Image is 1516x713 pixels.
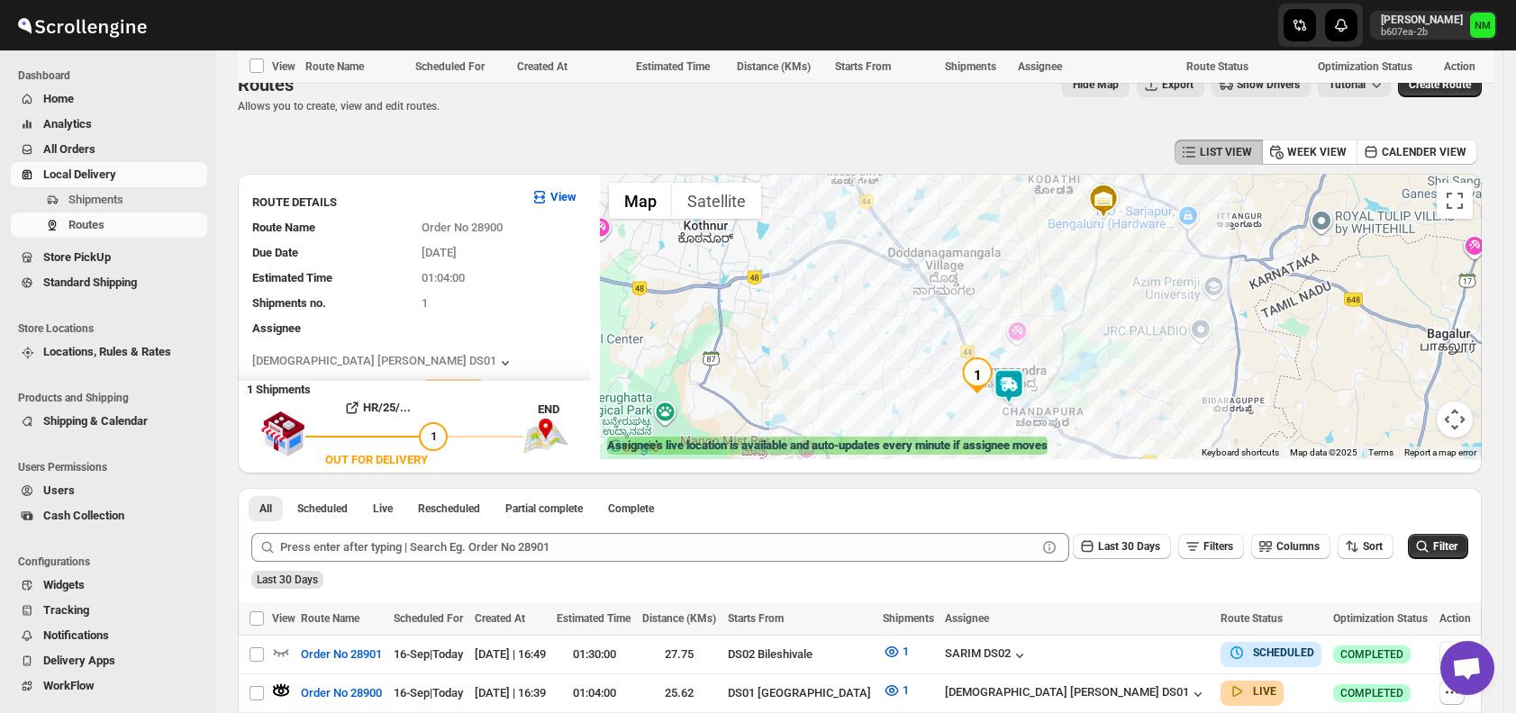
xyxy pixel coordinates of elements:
span: Tutorial [1329,78,1366,91]
span: Partial complete [505,501,583,516]
button: 1 [872,676,920,705]
button: Columns [1251,534,1330,559]
div: DS02 Bileshivale [728,645,872,663]
span: Assignee [945,612,989,625]
span: Shipments [68,193,123,206]
img: shop.svg [260,399,305,469]
span: All [259,501,272,516]
span: Assignee [252,321,301,335]
button: [DEMOGRAPHIC_DATA] [PERSON_NAME] DS01 [945,685,1207,703]
span: CALENDER VIEW [1382,145,1466,159]
input: Press enter after typing | Search Eg. Order No 28901 [280,533,1037,562]
span: Cash Collection [43,509,124,522]
span: View [272,612,295,625]
button: Map action label [1062,72,1130,97]
span: Standard Shipping [43,275,137,289]
button: Filters [1178,534,1244,559]
span: Hide Map [1073,77,1119,92]
span: Starts From [835,60,891,73]
span: Scheduled [297,501,348,516]
span: Shipments no. [252,296,326,310]
button: Tracking [11,598,207,623]
span: COMPLETED [1340,647,1403,662]
span: Home [43,92,74,105]
div: 25.62 [642,684,717,702]
span: Locations, Rules & Rates [43,345,171,358]
button: Last 30 Days [1073,534,1171,559]
span: Create Route [1409,77,1471,92]
button: CALENDER VIEW [1357,140,1477,165]
span: Scheduled For [415,60,485,73]
img: ScrollEngine [14,3,150,48]
button: Locations, Rules & Rates [11,339,207,365]
button: Filter [1408,534,1468,559]
button: Analytics [11,112,207,137]
span: Order No 28900 [301,684,382,702]
span: 16-Sep | Today [394,647,463,661]
span: Route Status [1221,612,1283,625]
span: Filter [1433,540,1457,553]
button: [DEMOGRAPHIC_DATA] [PERSON_NAME] DS01 [252,354,514,372]
span: Rescheduled [418,501,480,516]
span: All Orders [43,142,95,156]
label: Assignee's live location is available and auto-updates every minute if assignee moves [607,437,1048,455]
button: Users [11,478,207,503]
button: Show street map [609,183,672,219]
button: Order No 28900 [290,679,393,708]
div: [DATE] | 16:49 [475,645,547,663]
button: All routes [249,496,283,521]
button: WEEK VIEW [1262,140,1357,165]
span: Route Status [1186,60,1248,73]
img: trip_end.png [523,419,568,453]
span: Widgets [43,578,85,591]
span: Export [1162,77,1194,92]
a: Terms (opens in new tab) [1368,447,1393,457]
span: Products and Shipping [18,391,207,405]
p: [PERSON_NAME] [1381,13,1463,27]
button: 1 [872,637,920,666]
span: 1 [903,645,909,658]
span: [DATE] [422,246,457,259]
span: Order No 28901 [301,645,382,663]
span: Action [1439,612,1471,625]
span: LIST VIEW [1200,145,1252,159]
button: View [520,183,587,212]
p: b607ea-2b [1381,27,1463,38]
span: Optimization Status [1318,60,1412,73]
span: WorkFlow [43,679,95,692]
span: Distance (KMs) [642,612,716,625]
span: Dashboard [18,68,207,83]
button: SCHEDULED [1228,644,1314,662]
span: Analytics [43,117,92,131]
span: Route Name [305,60,364,73]
span: Shipments [945,60,996,73]
button: Delivery Apps [11,648,207,673]
span: Store Locations [18,321,207,336]
span: Users Permissions [18,460,207,474]
span: 16-Sep | Today [394,686,463,699]
span: Show Drivers [1237,77,1300,92]
span: Notifications [43,628,109,642]
button: WorkFlow [11,673,207,699]
button: User menu [1370,11,1497,40]
span: Filters [1203,540,1233,553]
span: Estimated Time [636,60,710,73]
button: Notifications [11,623,207,648]
span: Last 30 Days [1098,540,1160,553]
span: Order No 28900 [422,221,503,234]
div: 01:30:00 [557,645,631,663]
button: Tutorial [1318,72,1391,97]
button: LIST VIEW [1175,140,1263,165]
span: 1 [903,683,909,697]
b: SCHEDULED [1253,646,1314,659]
button: Routes [11,212,207,238]
button: Create Route [1398,72,1482,97]
b: LIVE [1253,685,1276,698]
a: Report a map error [1404,447,1476,457]
span: Narjit Magar [1470,13,1495,38]
button: All Orders [11,137,207,162]
h3: ROUTE DETAILS [252,194,516,212]
span: Optimization Status [1333,612,1428,625]
span: Live [373,501,393,516]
